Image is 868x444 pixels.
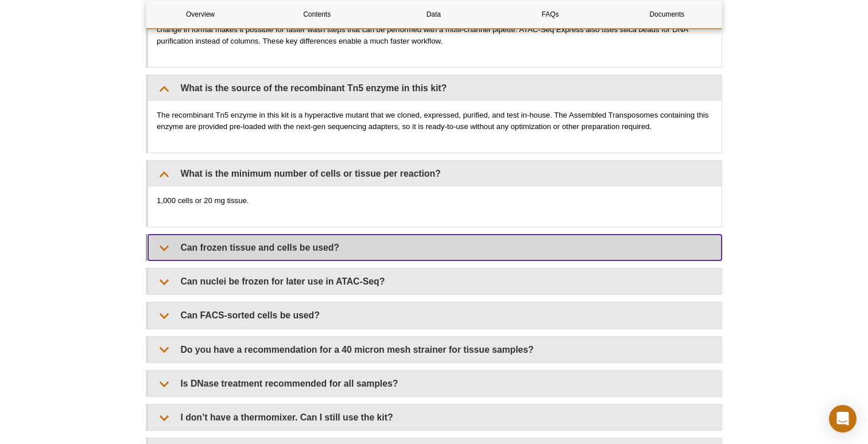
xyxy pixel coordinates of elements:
div: Open Intercom Messenger [829,405,857,433]
summary: Is DNase treatment recommended for all samples? [148,371,722,396]
a: FAQs [497,1,604,28]
p: 1,000 cells or 20 mg tissue. [157,195,713,207]
a: Overview [146,1,254,28]
a: Data [379,1,487,28]
summary: I don’t have a thermomixer. Can I still use the kit? [148,404,722,430]
summary: Can frozen tissue and cells be used? [148,235,722,260]
p: The recombinant Tn5 enzyme in this kit is a hyperactive mutant that we cloned, expressed, purifie... [157,110,713,133]
p: The ATAC-Seq Express Kit differs from the by optimizing the protocol to be performed in 0.2 ml tu... [157,13,713,47]
summary: What is the minimum number of cells or tissue per reaction? [148,161,722,186]
summary: Do you have a recommendation for a 40 micron mesh strainer for tissue samples? [148,337,722,363]
a: Documents [613,1,721,28]
summary: What is the source of the recombinant Tn5 enzyme in this kit? [148,75,722,101]
summary: Can nuclei be frozen for later use in ATAC-Seq? [148,268,722,294]
summary: Can FACS-sorted cells be used? [148,302,722,328]
a: Contents [263,1,371,28]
